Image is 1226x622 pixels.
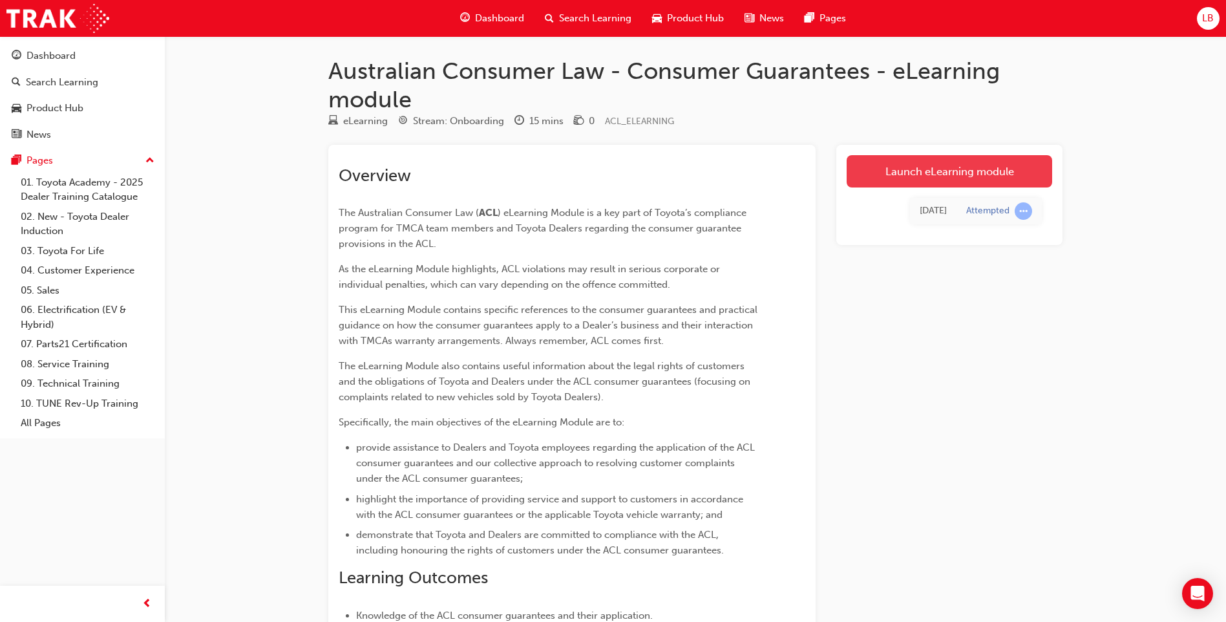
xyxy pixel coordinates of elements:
span: Learning resource code [605,116,674,127]
span: Search Learning [559,11,631,26]
h1: Australian Consumer Law - Consumer Guarantees - eLearning module [328,57,1062,113]
a: search-iconSearch Learning [534,5,642,32]
span: Overview [339,166,411,186]
div: Pages [26,153,53,168]
div: Price [574,113,595,129]
a: 03. Toyota For Life [16,241,160,261]
div: Duration [514,113,564,129]
a: 10. TUNE Rev-Up Training [16,394,160,414]
span: news-icon [745,10,754,27]
span: The eLearning Module also contains useful information about the legal rights of customers and the... [339,360,753,403]
div: Product Hub [26,101,83,116]
div: 0 [589,114,595,129]
span: This eLearning Module contains specific references to the consumer guarantees and practical guida... [339,304,760,347]
button: Pages [5,149,160,173]
a: news-iconNews [734,5,794,32]
a: guage-iconDashboard [450,5,534,32]
span: LB [1202,11,1214,26]
span: learningRecordVerb_ATTEMPT-icon [1015,202,1032,220]
span: news-icon [12,129,21,141]
a: pages-iconPages [794,5,856,32]
a: 08. Service Training [16,354,160,374]
a: Product Hub [5,96,160,120]
span: Learning Outcomes [339,568,488,588]
span: Dashboard [475,11,524,26]
span: car-icon [652,10,662,27]
span: target-icon [398,116,408,127]
div: Dashboard [26,48,76,63]
span: learningResourceType_ELEARNING-icon [328,116,338,127]
span: pages-icon [805,10,814,27]
span: Pages [819,11,846,26]
span: ) eLearning Module is a key part of Toyota’s compliance program for TMCA team members and Toyota ... [339,207,749,250]
a: All Pages [16,413,160,433]
span: pages-icon [12,155,21,167]
a: 05. Sales [16,281,160,301]
div: Open Intercom Messenger [1182,578,1213,609]
button: DashboardSearch LearningProduct HubNews [5,41,160,149]
span: up-icon [145,153,154,169]
span: Product Hub [667,11,724,26]
span: highlight the importance of providing service and support to customers in accordance with the ACL... [356,493,746,520]
a: 04. Customer Experience [16,261,160,281]
div: Stream: Onboarding [413,114,504,129]
span: The Australian Consumer Law ( [339,207,479,219]
div: eLearning [343,114,388,129]
div: Attempted [966,205,1009,217]
div: Type [328,113,388,129]
span: demonstrate that Toyota and Dealers are committed to compliance with the ACL, including honouring... [356,529,724,556]
span: News [759,11,784,26]
span: prev-icon [142,596,152,612]
a: 06. Electrification (EV & Hybrid) [16,300,160,334]
span: provide assistance to Dealers and Toyota employees regarding the application of the ACL consumer ... [356,442,757,484]
a: 07. Parts21 Certification [16,334,160,354]
span: Knowledge of the ACL consumer guarantees and their application. [356,610,653,621]
img: Trak [6,4,109,33]
div: News [26,127,51,142]
span: guage-icon [460,10,470,27]
span: search-icon [545,10,554,27]
a: News [5,123,160,147]
a: car-iconProduct Hub [642,5,734,32]
span: As the eLearning Module highlights, ACL violations may result in serious corporate or individual ... [339,263,723,290]
span: ACL [479,207,498,219]
a: Dashboard [5,44,160,68]
div: Thu Aug 28 2025 14:53:29 GMT+0800 (Australian Western Standard Time) [920,204,947,219]
a: Launch eLearning module [847,155,1052,188]
a: 02. New - Toyota Dealer Induction [16,207,160,241]
span: car-icon [12,103,21,114]
span: Specifically, the main objectives of the eLearning Module are to: [339,416,624,428]
button: LB [1197,7,1220,30]
a: Search Learning [5,70,160,94]
div: Search Learning [26,75,98,90]
div: 15 mins [529,114,564,129]
span: money-icon [574,116,584,127]
a: 09. Technical Training [16,374,160,394]
span: guage-icon [12,50,21,62]
div: Stream [398,113,504,129]
span: clock-icon [514,116,524,127]
span: search-icon [12,77,21,89]
a: 01. Toyota Academy - 2025 Dealer Training Catalogue [16,173,160,207]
